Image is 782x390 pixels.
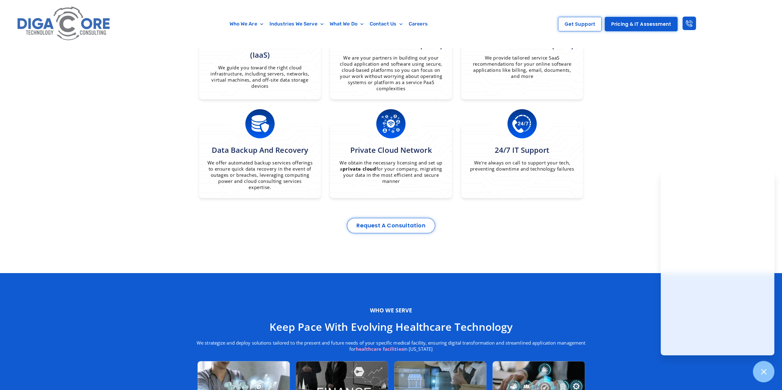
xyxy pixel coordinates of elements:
[605,17,678,31] a: Pricing & IT Assessment
[245,108,275,139] img: Data Backup and Recovery 4
[15,3,113,45] img: Digacore logo 1
[347,218,435,233] a: Request a Consultation
[338,160,444,184] p: We obtain the necessary licensing and set up a for your company, migrating your data in the most ...
[469,160,576,172] p: We're always on call to support your tech, preventing downtime and technology failures
[495,145,550,155] span: 24/7 IT Support
[375,108,406,139] img: Networking and IT Engineering by Digacore
[367,17,406,31] a: Contact Us
[558,17,602,31] a: Get Support
[406,17,431,31] a: Careers
[195,320,588,334] h2: Keep pace with evolving healthcare technology
[350,145,432,155] span: Private Cloud Network
[207,64,313,89] p: We guide you toward the right cloud infrastructure, including servers, networks, virtual machines...
[195,307,588,314] p: Who we serve
[356,346,403,352] a: healthcare facilities
[266,17,327,31] a: Industries We Serve
[564,22,595,26] span: Get Support
[212,145,308,155] span: Data Backup and Recovery
[207,160,313,190] p: We offer automated backup services offerings to ensure quick data recovery in the event of outage...
[151,17,506,31] nav: Menu
[327,17,367,31] a: What We Do
[343,166,376,172] strong: private cloud
[507,108,537,139] img: 24/7 Help Desk
[338,55,444,91] p: We are your partners in building out your cloud application and software using secure, cloud-base...
[469,55,576,79] p: We provide tailored service SaaS recommendations for your online software applications like billi...
[195,340,588,352] p: We strategize and deploy solutions tailored to the present and future needs of your specific medi...
[226,17,266,31] a: Who We Are
[611,22,671,26] span: Pricing & IT Assessment
[212,40,308,60] span: Infrastructure as a Service (IaaS)
[661,171,774,355] iframe: Chatgenie Messenger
